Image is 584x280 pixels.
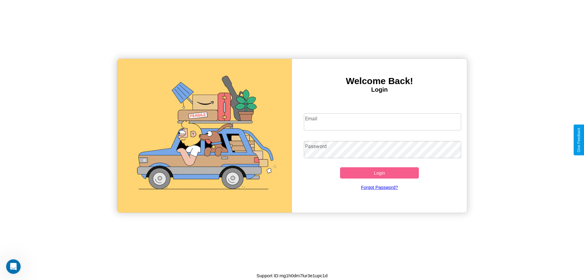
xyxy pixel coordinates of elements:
[340,167,419,179] button: Login
[292,86,467,93] h4: Login
[301,179,458,196] a: Forgot Password?
[256,271,328,280] p: Support ID: mg1h0dm7lur3e1upc1d
[292,76,467,86] h3: Welcome Back!
[6,259,21,274] iframe: Intercom live chat
[117,59,292,213] img: gif
[577,128,581,152] div: Give Feedback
